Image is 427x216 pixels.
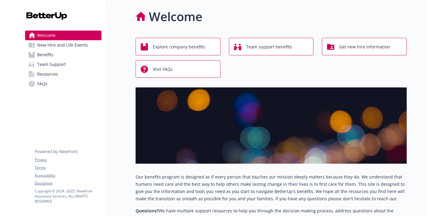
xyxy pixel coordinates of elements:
[37,69,58,79] span: Resources
[37,40,88,50] span: New Hire and Life Events
[37,31,56,40] span: Welcome
[136,173,407,202] p: Our benefits program is designed as if every person that touches our mission deeply matters becau...
[229,38,314,55] button: Team support benefits
[136,60,220,78] button: Visit FAQs
[37,50,53,60] span: Benefits
[246,41,292,53] span: Team support benefits
[136,208,159,214] strong: Questions?
[153,64,173,75] span: Visit FAQs
[35,188,101,204] p: Copyright © 2024 - 2025 , Newfront Insurance Services, ALL RIGHTS RESERVED
[37,60,66,69] span: Team Support
[35,165,101,170] a: Terms
[37,79,47,89] span: FAQs
[25,79,101,89] a: FAQs
[136,87,407,164] img: overview page banner
[136,38,220,55] button: Explore company benefits
[35,173,101,178] a: Accessibility
[149,8,202,26] h1: Welcome
[35,181,101,186] a: Disclaimer
[322,38,407,55] button: Get new hire information
[25,50,101,60] a: Benefits
[153,41,205,53] span: Explore company benefits
[25,31,101,40] a: Welcome
[25,60,101,69] a: Team Support
[25,69,101,79] a: Resources
[35,157,101,162] a: Privacy
[25,40,101,50] a: New Hire and Life Events
[339,41,390,53] span: Get new hire information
